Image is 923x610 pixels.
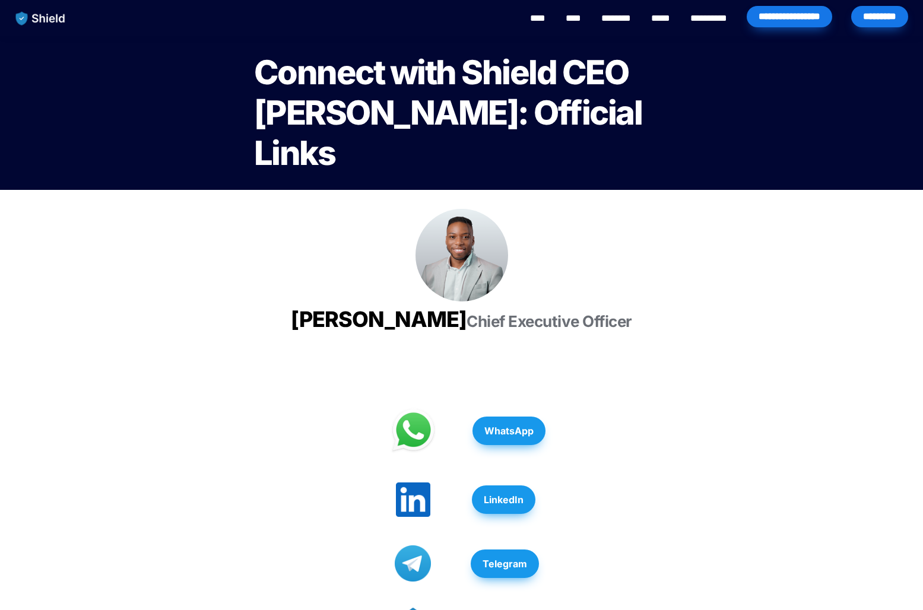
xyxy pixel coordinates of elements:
[472,485,535,514] button: LinkedIn
[484,425,534,437] strong: WhatsApp
[472,411,545,451] a: WhatsApp
[471,549,539,578] button: Telegram
[467,312,632,331] span: Chief Executive Officer
[254,52,648,173] span: Connect with Shield CEO [PERSON_NAME]: Official Links
[472,479,535,520] a: LinkedIn
[291,306,467,332] span: [PERSON_NAME]
[483,558,527,570] strong: Telegram
[484,494,524,506] strong: LinkedIn
[471,544,539,584] a: Telegram
[472,417,545,445] button: WhatsApp
[10,6,71,31] img: website logo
